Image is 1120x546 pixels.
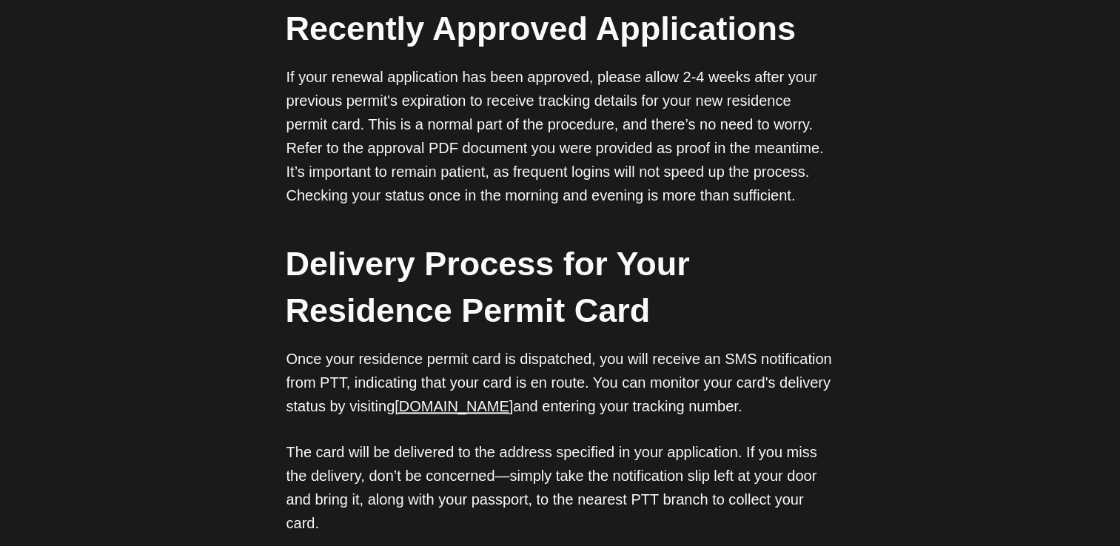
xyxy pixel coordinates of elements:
[286,240,834,334] h2: Delivery Process for Your Residence Permit Card
[395,398,513,414] a: [DOMAIN_NAME]
[286,440,834,535] p: The card will be delivered to the address specified in your application. If you miss the delivery...
[286,65,834,207] p: If your renewal application has been approved, please allow 2-4 weeks after your previous permit'...
[286,347,834,418] p: Once your residence permit card is dispatched, you will receive an SMS notification from PTT, ind...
